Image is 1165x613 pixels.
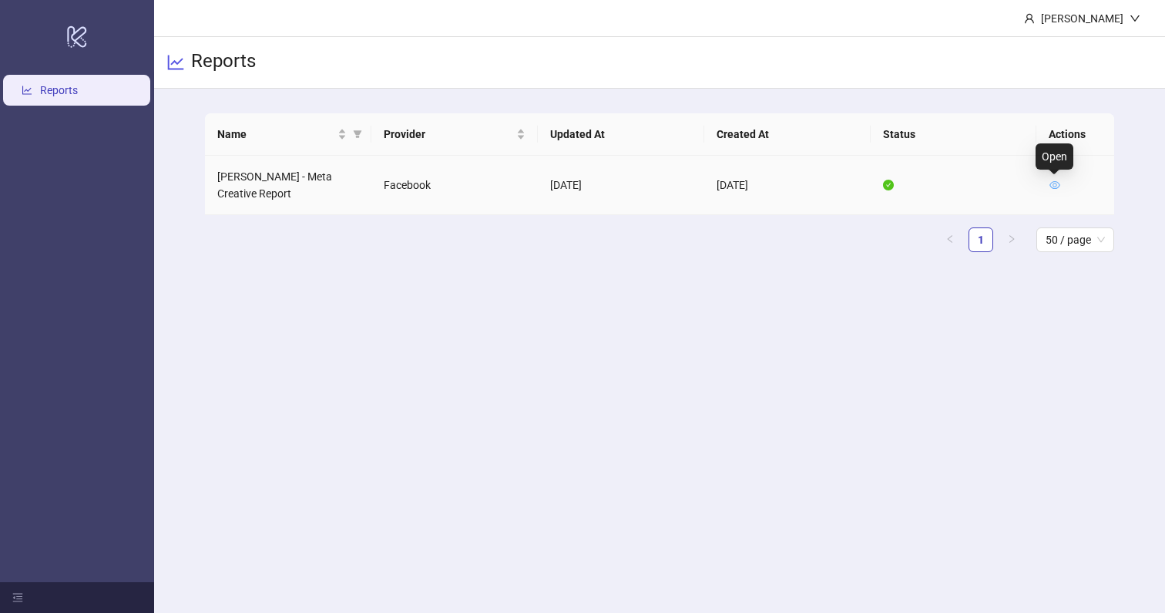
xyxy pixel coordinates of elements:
th: Status [871,113,1037,156]
td: [PERSON_NAME] - Meta Creative Report [205,156,371,215]
a: Reports [40,84,78,96]
th: Actions [1036,113,1113,156]
th: Updated At [538,113,704,156]
div: Page Size [1036,227,1114,252]
span: filter [353,130,362,139]
th: Provider [371,113,538,156]
span: line-chart [166,53,185,72]
button: left [938,227,962,252]
td: [DATE] [704,156,871,215]
span: eye [1049,180,1060,190]
h3: Reports [191,49,256,76]
div: Open [1036,143,1073,170]
th: Name [205,113,371,156]
span: menu-fold [12,592,23,603]
div: [PERSON_NAME] [1035,10,1130,27]
span: user [1024,13,1035,24]
td: Facebook [371,156,538,215]
a: eye [1049,179,1060,191]
span: right [1007,234,1016,244]
li: Previous Page [938,227,962,252]
span: 50 / page [1046,228,1105,251]
li: 1 [969,227,993,252]
span: down [1130,13,1140,24]
td: [DATE] [538,156,704,215]
span: check-circle [883,180,894,190]
span: left [945,234,955,244]
span: Name [217,126,334,143]
span: Provider [384,126,513,143]
button: right [999,227,1024,252]
span: filter [350,123,365,146]
a: 1 [969,228,992,251]
th: Created At [704,113,871,156]
li: Next Page [999,227,1024,252]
